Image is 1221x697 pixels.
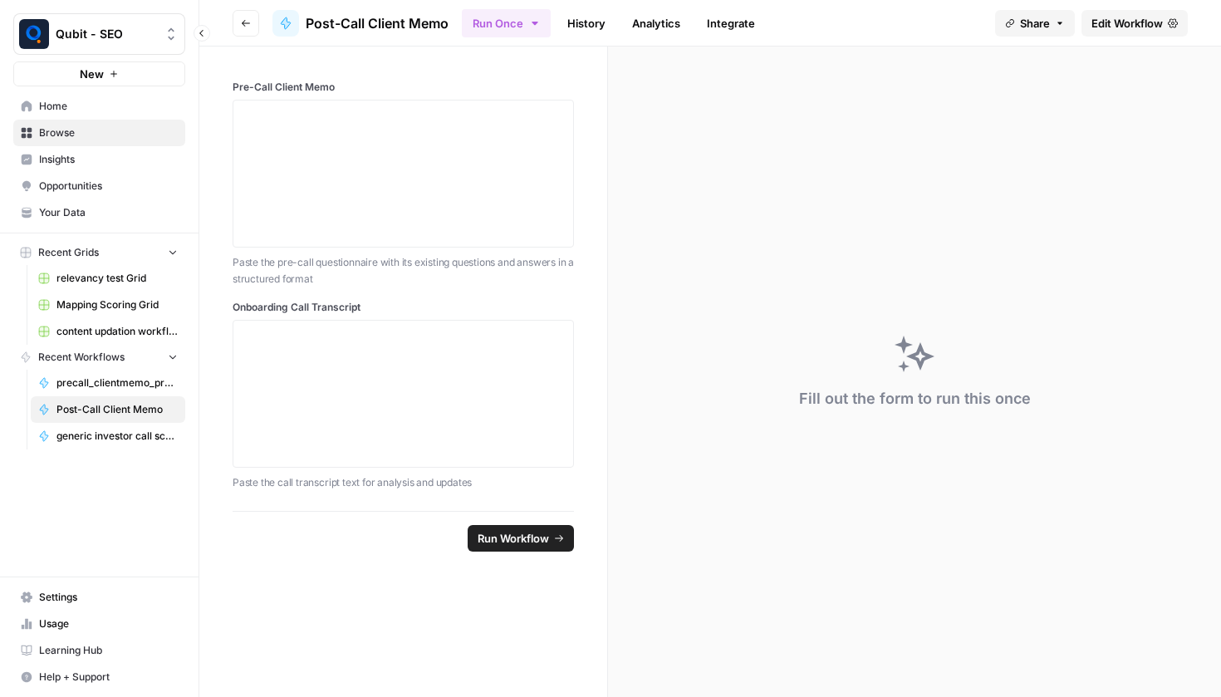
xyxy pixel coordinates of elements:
[19,19,49,49] img: Qubit - SEO Logo
[13,61,185,86] button: New
[38,245,99,260] span: Recent Grids
[31,292,185,318] a: Mapping Scoring Grid
[38,350,125,365] span: Recent Workflows
[39,99,178,114] span: Home
[1020,15,1050,32] span: Share
[13,146,185,173] a: Insights
[13,173,185,199] a: Opportunities
[39,590,178,605] span: Settings
[622,10,690,37] a: Analytics
[233,474,574,491] p: Paste the call transcript text for analysis and updates
[13,199,185,226] a: Your Data
[13,664,185,690] button: Help + Support
[31,370,185,396] a: precall_clientmemo_prerevenue_sagar
[478,530,549,547] span: Run Workflow
[233,300,574,315] label: Onboarding Call Transcript
[56,297,178,312] span: Mapping Scoring Grid
[13,637,185,664] a: Learning Hub
[13,345,185,370] button: Recent Workflows
[39,616,178,631] span: Usage
[1091,15,1163,32] span: Edit Workflow
[31,265,185,292] a: relevancy test Grid
[995,10,1075,37] button: Share
[233,80,574,95] label: Pre-Call Client Memo
[13,120,185,146] a: Browse
[31,423,185,449] a: generic investor call script
[697,10,765,37] a: Integrate
[272,10,449,37] a: Post-Call Client Memo
[31,318,185,345] a: content updation workflow
[13,584,185,611] a: Settings
[13,240,185,265] button: Recent Grids
[39,125,178,140] span: Browse
[799,387,1031,410] div: Fill out the form to run this once
[233,254,574,287] p: Paste the pre-call questionnaire with its existing questions and answers in a structured format
[13,611,185,637] a: Usage
[56,429,178,444] span: generic investor call script
[56,375,178,390] span: precall_clientmemo_prerevenue_sagar
[13,13,185,55] button: Workspace: Qubit - SEO
[56,26,156,42] span: Qubit - SEO
[39,643,178,658] span: Learning Hub
[56,402,178,417] span: Post-Call Client Memo
[31,396,185,423] a: Post-Call Client Memo
[39,179,178,194] span: Opportunities
[306,13,449,33] span: Post-Call Client Memo
[462,9,551,37] button: Run Once
[56,271,178,286] span: relevancy test Grid
[80,66,104,82] span: New
[39,670,178,685] span: Help + Support
[56,324,178,339] span: content updation workflow
[13,93,185,120] a: Home
[557,10,615,37] a: History
[468,525,574,552] button: Run Workflow
[1081,10,1188,37] a: Edit Workflow
[39,205,178,220] span: Your Data
[39,152,178,167] span: Insights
